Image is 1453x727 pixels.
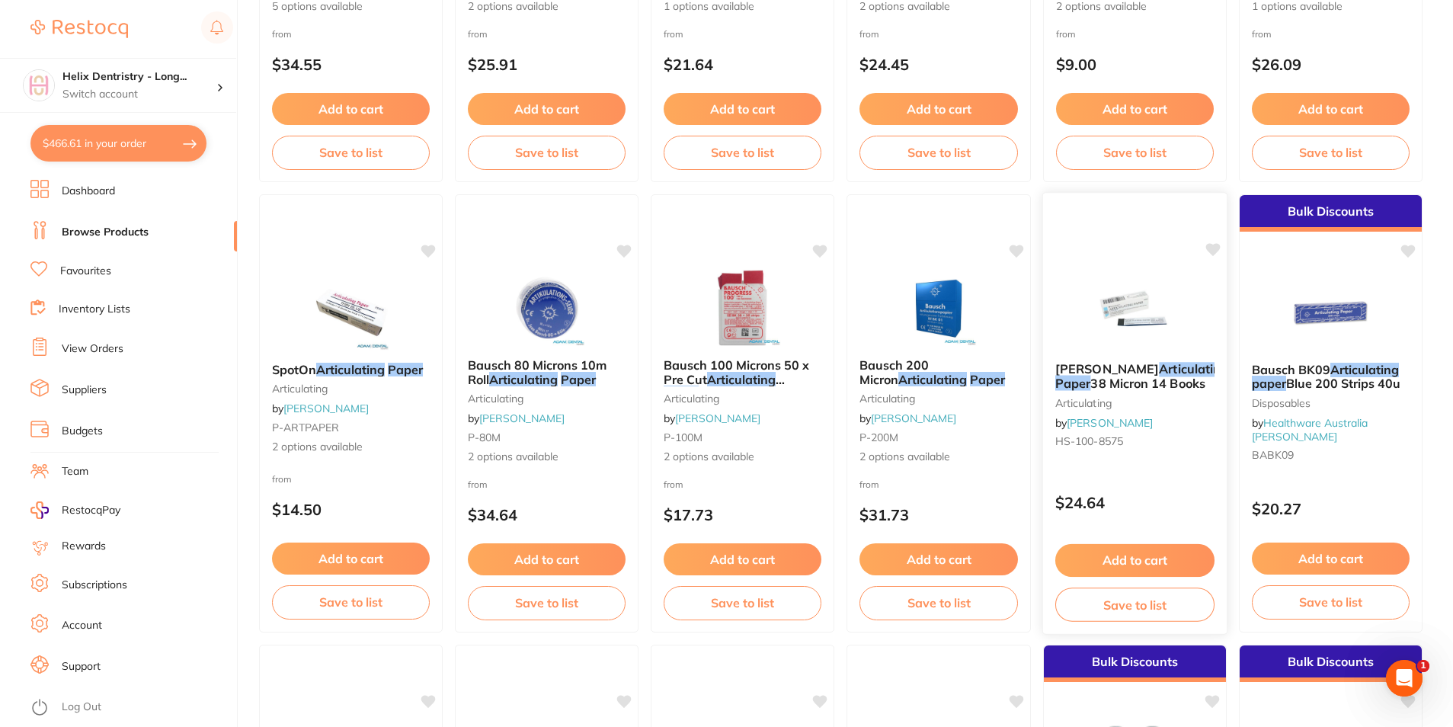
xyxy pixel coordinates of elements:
b: HENRY SCHEIN Articulating Paper 38 Micron 14 Books [1055,362,1215,390]
button: Add to cart [1056,93,1214,125]
span: Blue 200 Strips 40u [1286,376,1400,391]
a: Favourites [60,264,111,279]
a: [PERSON_NAME] [675,412,760,425]
small: Disposables [1252,397,1410,409]
button: Save to list [1055,588,1215,622]
a: [PERSON_NAME] [1067,416,1153,430]
span: 2 options available [272,440,430,455]
span: from [664,479,683,490]
em: Paper [664,386,699,401]
span: from [859,28,879,40]
span: BABK09 [1252,448,1294,462]
em: Articulating [707,372,776,387]
button: Save to list [859,136,1017,169]
img: Bausch BK09 Articulating paper Blue 200 Strips 40u [1281,274,1380,351]
a: Restocq Logo [30,11,128,46]
button: $466.61 in your order [30,125,206,162]
a: Healthware Australia [PERSON_NAME] [1252,416,1368,444]
em: Paper [970,372,1005,387]
img: Restocq Logo [30,20,128,38]
img: Bausch 80 Microns 10m Roll Articulating Paper [498,270,597,346]
span: by [1252,416,1368,444]
span: Bausch 80 Microns 10m Roll [468,357,606,386]
span: P-200M [859,431,898,444]
small: articulating [468,392,626,405]
em: Paper [388,362,423,377]
a: Suppliers [62,383,107,398]
span: from [664,28,683,40]
button: Add to cart [468,93,626,125]
p: $24.64 [1055,494,1215,511]
em: Articulating [1159,361,1228,376]
em: Articulating [489,372,558,387]
span: RestocqPay [62,503,120,518]
span: 1 [1417,660,1429,672]
b: Bausch 80 Microns 10m Roll Articulating Paper [468,358,626,386]
h4: Helix Dentristry - Long Jetty [62,69,216,85]
span: by [859,412,956,425]
button: Save to list [1056,136,1214,169]
img: HENRY SCHEIN Articulating Paper 38 Micron 14 Books [1085,273,1185,350]
b: Bausch BK09 Articulating paper Blue 200 Strips 40u [1252,363,1410,391]
div: Bulk Discounts [1240,645,1422,682]
p: $9.00 [1056,56,1214,73]
span: 2 options available [859,450,1017,465]
span: 38 Micron 14 Books [1090,376,1205,391]
span: from [272,473,292,485]
a: Support [62,659,101,674]
span: from [1056,28,1076,40]
p: $24.45 [859,56,1017,73]
button: Save to list [1252,585,1410,619]
span: Bausch 100 Microns 50 x Pre Cut [664,357,809,386]
p: $20.27 [1252,500,1410,517]
button: Save to list [859,586,1017,620]
a: RestocqPay [30,501,120,519]
small: articulating [1055,396,1215,408]
button: Add to cart [1055,544,1215,577]
em: paper [1252,376,1286,391]
span: P-ARTPAPER [272,421,339,434]
iframe: Intercom live chat [1386,660,1423,697]
a: Rewards [62,539,106,554]
div: Bulk Discounts [1240,195,1422,232]
span: by [468,412,565,425]
em: Articulating [1330,362,1399,377]
button: Add to cart [664,93,821,125]
p: $14.50 [272,501,430,518]
a: Log Out [62,700,101,715]
span: 2 options available [468,450,626,465]
span: from [859,479,879,490]
p: $25.91 [468,56,626,73]
span: from [468,28,488,40]
a: Subscriptions [62,578,127,593]
span: by [272,402,369,415]
small: articulating [859,392,1017,405]
a: Browse Products [62,225,149,240]
button: Save to list [272,585,430,619]
button: Add to cart [272,543,430,575]
button: Log Out [30,696,232,720]
span: from [1252,28,1272,40]
em: Articulating [898,372,967,387]
span: Bausch BK09 [1252,362,1330,377]
a: [PERSON_NAME] [283,402,369,415]
button: Add to cart [1252,93,1410,125]
button: Add to cart [468,543,626,575]
span: Strips [699,386,732,401]
em: Articulating [316,362,385,377]
a: Team [62,464,88,479]
span: P-80M [468,431,501,444]
em: Paper [1055,376,1090,391]
button: Add to cart [859,93,1017,125]
img: Bausch 200 Micron Articulating Paper [889,270,988,346]
button: Save to list [664,136,821,169]
a: View Orders [62,341,123,357]
small: articulating [664,392,821,405]
button: Save to list [664,586,821,620]
b: Bausch 100 Microns 50 x Pre Cut Articulating Paper Strips [664,358,821,386]
button: Save to list [1252,136,1410,169]
span: SpotOn [272,362,316,377]
span: 2 options available [664,450,821,465]
img: Bausch 100 Microns 50 x Pre Cut Articulating Paper Strips [693,270,792,346]
a: [PERSON_NAME] [479,412,565,425]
